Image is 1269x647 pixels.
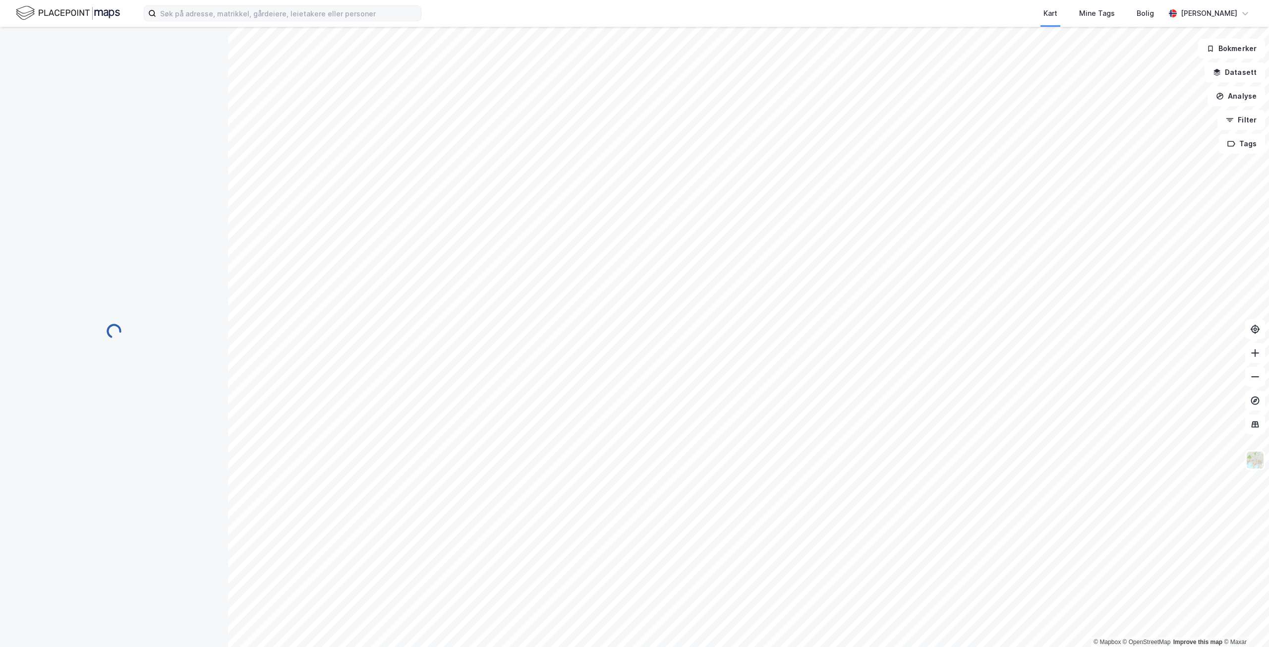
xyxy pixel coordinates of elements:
[1173,639,1222,646] a: Improve this map
[1217,110,1265,130] button: Filter
[1043,7,1057,19] div: Kart
[1205,62,1265,82] button: Datasett
[1181,7,1237,19] div: [PERSON_NAME]
[1123,639,1171,646] a: OpenStreetMap
[156,6,421,21] input: Søk på adresse, matrikkel, gårdeiere, leietakere eller personer
[1137,7,1154,19] div: Bolig
[1219,599,1269,647] div: Kontrollprogram for chat
[1094,639,1121,646] a: Mapbox
[1198,39,1265,59] button: Bokmerker
[1079,7,1115,19] div: Mine Tags
[1219,134,1265,154] button: Tags
[1208,86,1265,106] button: Analyse
[1246,451,1265,470] img: Z
[16,4,120,22] img: logo.f888ab2527a4732fd821a326f86c7f29.svg
[1219,599,1269,647] iframe: Chat Widget
[106,323,122,339] img: spinner.a6d8c91a73a9ac5275cf975e30b51cfb.svg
